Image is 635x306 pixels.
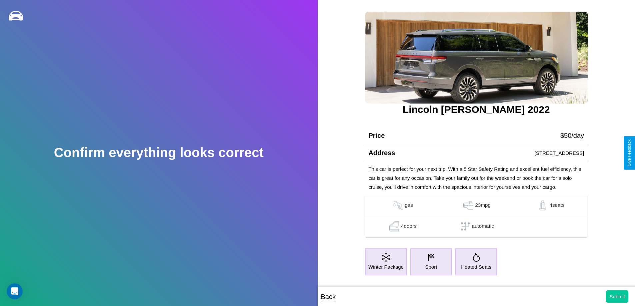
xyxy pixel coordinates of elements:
[365,195,587,237] table: simple table
[388,221,401,231] img: gas
[560,130,584,142] p: $ 50 /day
[549,200,564,210] p: 4 seats
[606,290,628,303] button: Submit
[627,140,632,166] div: Give Feedback
[391,200,405,210] img: gas
[368,132,385,140] h4: Price
[425,262,437,271] p: Sport
[535,149,584,157] p: [STREET_ADDRESS]
[536,200,549,210] img: gas
[368,164,584,191] p: This car is perfect for your next trip. With a 5 Star Safety Rating and excellent fuel efficiency...
[368,262,404,271] p: Winter Package
[472,221,494,231] p: automatic
[401,221,417,231] p: 4 doors
[462,200,475,210] img: gas
[54,145,264,160] h2: Confirm everything looks correct
[461,262,491,271] p: Heated Seats
[475,200,491,210] p: 23 mpg
[365,104,587,115] h3: Lincoln [PERSON_NAME] 2022
[321,291,336,303] p: Back
[405,200,413,210] p: gas
[7,283,23,299] iframe: Intercom live chat
[368,149,395,157] h4: Address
